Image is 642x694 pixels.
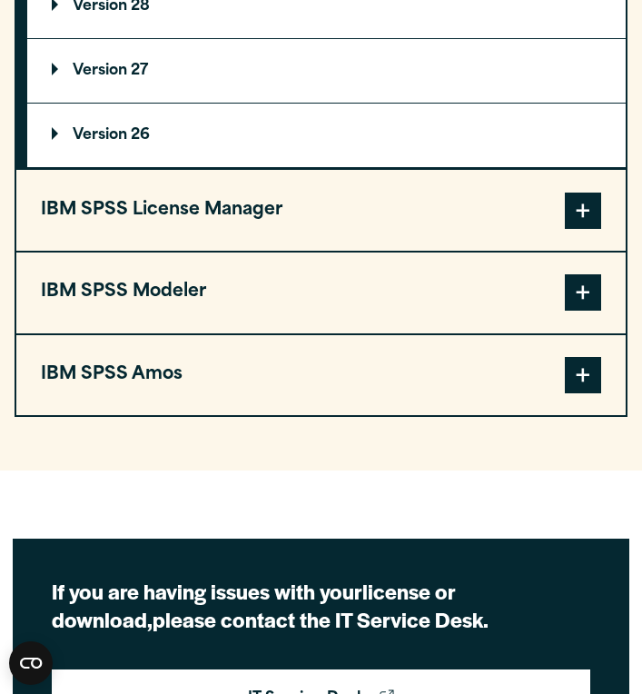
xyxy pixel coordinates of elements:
[52,128,150,143] p: Version 26
[52,578,591,633] h2: If you are having issues with your please contact the IT Service Desk.
[16,170,626,251] button: IBM SPSS License Manager
[52,64,148,78] p: Version 27
[16,253,626,333] button: IBM SPSS Modeler
[27,39,626,103] summary: Version 27
[16,335,626,416] button: IBM SPSS Amos
[9,641,53,685] button: Open CMP widget
[27,104,626,167] summary: Version 26
[52,576,456,634] strong: license or download,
